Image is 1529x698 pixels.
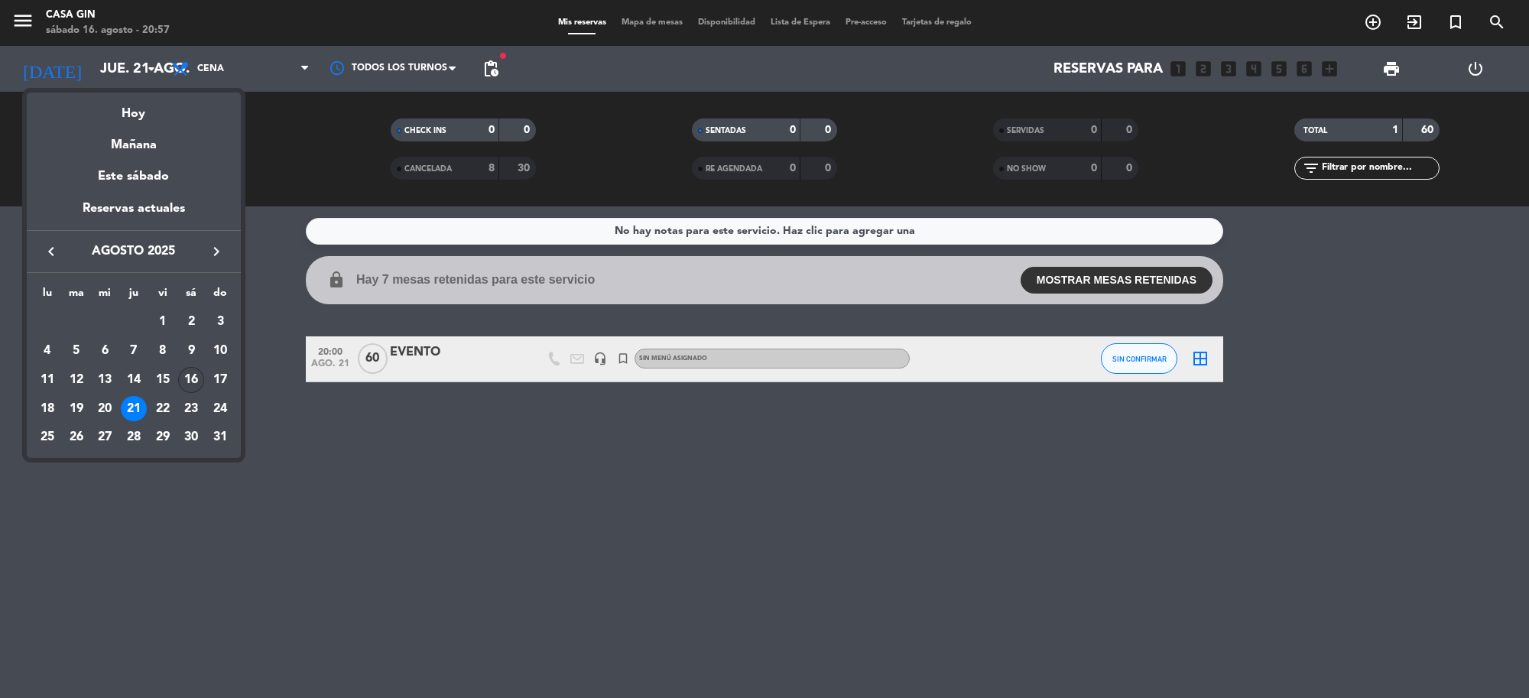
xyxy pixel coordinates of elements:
[33,423,62,452] td: 25 de agosto de 2025
[62,284,91,308] th: martes
[119,284,148,308] th: jueves
[206,308,235,337] td: 3 de agosto de 2025
[63,338,89,364] div: 5
[148,284,177,308] th: viernes
[177,423,206,452] td: 30 de agosto de 2025
[207,310,233,336] div: 3
[27,155,241,198] div: Este sábado
[177,365,206,394] td: 16 de agosto de 2025
[178,338,204,364] div: 9
[90,394,119,424] td: 20 de agosto de 2025
[119,336,148,365] td: 7 de agosto de 2025
[92,396,118,422] div: 20
[148,365,177,394] td: 15 de agosto de 2025
[178,424,204,450] div: 30
[63,424,89,450] div: 26
[90,284,119,308] th: miércoles
[92,424,118,450] div: 27
[27,124,241,155] div: Mañana
[206,284,235,308] th: domingo
[34,424,60,450] div: 25
[37,242,65,261] button: keyboard_arrow_left
[206,423,235,452] td: 31 de agosto de 2025
[207,424,233,450] div: 31
[206,365,235,394] td: 17 de agosto de 2025
[90,336,119,365] td: 6 de agosto de 2025
[150,424,176,450] div: 29
[177,284,206,308] th: sábado
[178,367,204,393] div: 16
[90,365,119,394] td: 13 de agosto de 2025
[65,242,203,261] span: agosto 2025
[148,394,177,424] td: 22 de agosto de 2025
[150,367,176,393] div: 15
[177,336,206,365] td: 9 de agosto de 2025
[119,423,148,452] td: 28 de agosto de 2025
[34,338,60,364] div: 4
[33,308,148,337] td: AGO.
[27,93,241,124] div: Hoy
[148,423,177,452] td: 29 de agosto de 2025
[207,367,233,393] div: 17
[62,423,91,452] td: 26 de agosto de 2025
[207,242,226,261] i: keyboard_arrow_right
[121,367,147,393] div: 14
[177,308,206,337] td: 2 de agosto de 2025
[206,336,235,365] td: 10 de agosto de 2025
[148,336,177,365] td: 8 de agosto de 2025
[62,336,91,365] td: 5 de agosto de 2025
[33,365,62,394] td: 11 de agosto de 2025
[34,367,60,393] div: 11
[121,424,147,450] div: 28
[92,367,118,393] div: 13
[90,423,119,452] td: 27 de agosto de 2025
[62,394,91,424] td: 19 de agosto de 2025
[33,336,62,365] td: 4 de agosto de 2025
[121,396,147,422] div: 21
[207,396,233,422] div: 24
[119,365,148,394] td: 14 de agosto de 2025
[63,396,89,422] div: 19
[34,396,60,422] div: 18
[121,338,147,364] div: 7
[203,242,230,261] button: keyboard_arrow_right
[92,338,118,364] div: 6
[177,394,206,424] td: 23 de agosto de 2025
[119,394,148,424] td: 21 de agosto de 2025
[150,338,176,364] div: 8
[42,242,60,261] i: keyboard_arrow_left
[178,396,204,422] div: 23
[178,310,204,336] div: 2
[62,365,91,394] td: 12 de agosto de 2025
[148,308,177,337] td: 1 de agosto de 2025
[27,199,241,230] div: Reservas actuales
[63,367,89,393] div: 12
[150,310,176,336] div: 1
[206,394,235,424] td: 24 de agosto de 2025
[33,284,62,308] th: lunes
[150,396,176,422] div: 22
[33,394,62,424] td: 18 de agosto de 2025
[207,338,233,364] div: 10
